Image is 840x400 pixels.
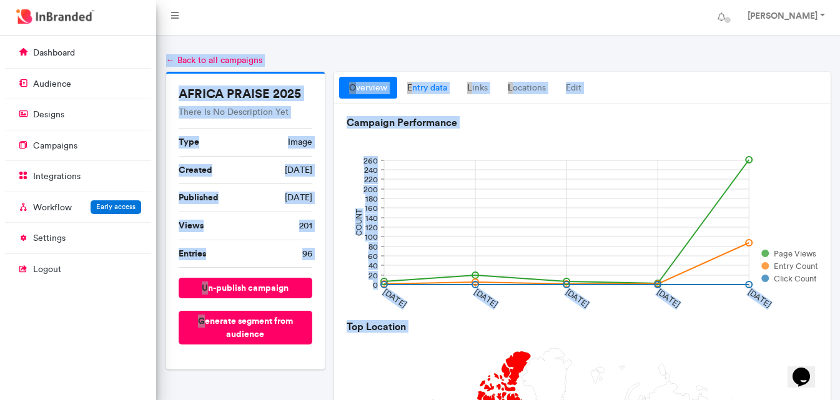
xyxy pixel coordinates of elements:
[5,134,151,157] a: campaigns
[33,202,72,214] p: Workflow
[179,220,204,231] b: Views
[179,86,313,101] h5: AFRICA PRAISE 2025
[564,287,591,310] text: [DATE]
[166,55,262,66] a: ← Back to all campaigns
[179,192,219,203] b: Published
[363,185,378,194] text: 200
[365,203,378,213] text: 160
[179,311,313,344] button: Generate segment from audience
[288,136,312,149] span: image
[33,78,71,90] p: audience
[96,202,136,211] span: Early access
[299,220,312,232] span: 201
[382,287,408,310] text: [DATE]
[5,164,151,188] a: integrations
[363,156,378,165] text: 260
[5,195,151,219] a: WorkflowEarly access
[285,164,312,177] span: [DATE]
[748,10,818,21] strong: [PERSON_NAME]
[33,47,75,59] p: dashboard
[179,106,313,119] p: There Is No Description Yet
[13,6,97,27] img: InBranded Logo
[498,77,556,99] a: locations
[285,192,312,204] span: [DATE]
[179,248,206,259] b: Entries
[397,77,457,99] a: entry data
[368,261,378,270] text: 40
[368,251,378,261] text: 60
[364,165,378,175] text: 240
[179,136,199,147] b: Type
[179,278,313,298] button: un-publish campaign
[33,263,61,276] p: logout
[179,164,212,175] b: Created
[365,194,378,203] text: 180
[339,77,397,99] a: overview
[788,350,828,388] iframe: chat widget
[368,242,378,251] text: 80
[5,72,151,95] a: audience
[355,209,363,236] text: COUNT
[655,287,682,310] text: [DATE]
[5,41,151,64] a: dashboard
[347,117,818,129] h6: Campaign Performance
[33,170,81,183] p: integrations
[364,175,378,184] text: 220
[365,223,378,232] text: 120
[347,321,818,333] h6: Top Location
[457,77,498,99] a: links
[365,232,378,241] text: 100
[33,232,66,245] p: settings
[33,140,77,152] p: campaigns
[302,248,312,260] span: 96
[5,102,151,126] a: designs
[365,213,378,223] text: 140
[33,109,64,121] p: designs
[5,226,151,250] a: settings
[368,271,378,280] text: 20
[746,287,773,310] text: [DATE]
[473,287,500,310] text: [DATE]
[556,77,591,99] a: Edit
[735,5,835,30] a: [PERSON_NAME]
[373,280,378,290] text: 0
